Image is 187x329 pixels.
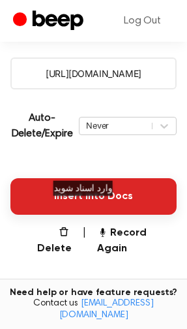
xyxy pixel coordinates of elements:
[97,225,177,257] button: Record Again
[10,178,177,215] button: Insert into Docs
[86,119,145,132] div: Never
[111,5,174,37] a: Log Out
[13,8,87,34] a: Beep
[26,225,72,257] button: Delete
[59,299,154,320] a: [EMAIL_ADDRESS][DOMAIN_NAME]
[82,225,87,257] span: |
[10,110,74,142] p: Auto-Delete/Expire
[8,298,179,321] span: Contact us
